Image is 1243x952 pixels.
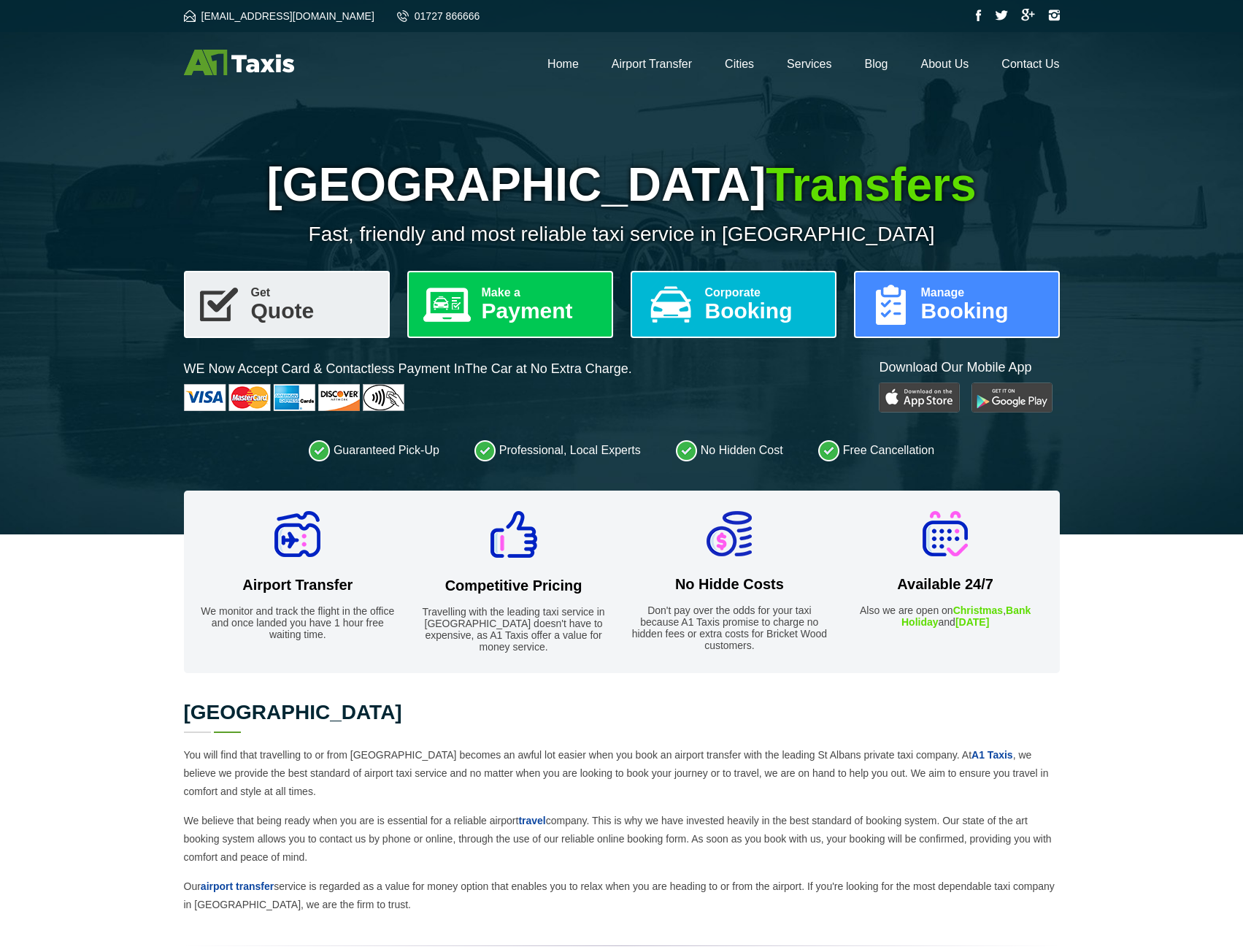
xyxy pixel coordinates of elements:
p: We monitor and track the flight in the office and once landed you have 1 hour free waiting time. [199,605,398,640]
span: Transfers [766,158,976,211]
p: Don't pay over the odds for your taxi because A1 Taxis promise to charge no hidden fees or extra ... [630,604,829,651]
p: You will find that travelling to or from [GEOGRAPHIC_DATA] becomes an awful lot easier when you b... [184,746,1060,801]
h2: No Hidde Costs [630,576,829,593]
a: Airport Transfer [612,58,692,70]
img: Instagram [1048,9,1060,21]
span: The Car at No Extra Charge. [465,361,632,376]
span: Manage [921,287,1047,299]
a: Cities [725,58,754,70]
li: Guaranteed Pick-Up [309,439,439,461]
a: Services [787,58,831,70]
strong: [DATE] [955,616,989,628]
li: No Hidden Cost [676,439,783,461]
li: Free Cancellation [818,439,934,461]
a: GetQuote [184,271,390,338]
h2: Competitive Pricing [414,577,613,594]
a: ManageBooking [854,271,1060,338]
a: [EMAIL_ADDRESS][DOMAIN_NAME] [184,10,374,22]
span: Get [251,287,377,299]
a: Make aPayment [407,271,613,338]
p: Our service is regarded as a value for money option that enables you to relax when you are headin... [184,878,1060,914]
p: WE Now Accept Card & Contactless Payment In [184,360,632,378]
p: Travelling with the leading taxi service in [GEOGRAPHIC_DATA] doesn't have to expensive, as A1 Ta... [414,606,613,653]
strong: Christmas [953,604,1003,616]
p: Fast, friendly and most reliable taxi service in [GEOGRAPHIC_DATA] [184,223,1060,246]
img: Facebook [976,9,982,21]
a: A1 Taxis [971,749,1013,761]
a: About Us [921,58,969,70]
a: Home [547,58,579,70]
h2: Available 24/7 [846,576,1045,593]
a: airport transfer [201,880,274,892]
h1: [GEOGRAPHIC_DATA] [184,158,1060,212]
a: Blog [864,58,888,70]
img: Available 24/7 Icon [923,511,968,556]
a: 01727 866666 [397,10,480,22]
img: A1 Taxis St Albans LTD [184,50,294,75]
a: Contact Us [1001,58,1059,70]
p: We believe that being ready when you are is essential for a reliable airport company. This is why... [184,812,1060,867]
li: Professional, Local Experts [474,439,641,461]
img: Cards [184,384,404,411]
img: Play Store [879,383,960,412]
h2: [GEOGRAPHIC_DATA] [184,702,1060,723]
h2: Airport Transfer [199,577,398,594]
img: Twitter [995,10,1008,20]
img: Competitive Pricing Icon [490,511,537,558]
img: Airport Transfer Icon [274,511,320,557]
img: Google Play [971,383,1052,412]
strong: Bank Holiday [901,604,1031,628]
a: CorporateBooking [631,271,836,338]
img: Google Plus [1021,9,1035,21]
img: No Hidde Costs Icon [707,511,752,556]
span: Make a [482,287,600,299]
p: Also we are open on , and [846,604,1045,628]
span: Corporate [705,287,823,299]
p: Download Our Mobile App [879,358,1059,377]
a: travel [518,815,545,826]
